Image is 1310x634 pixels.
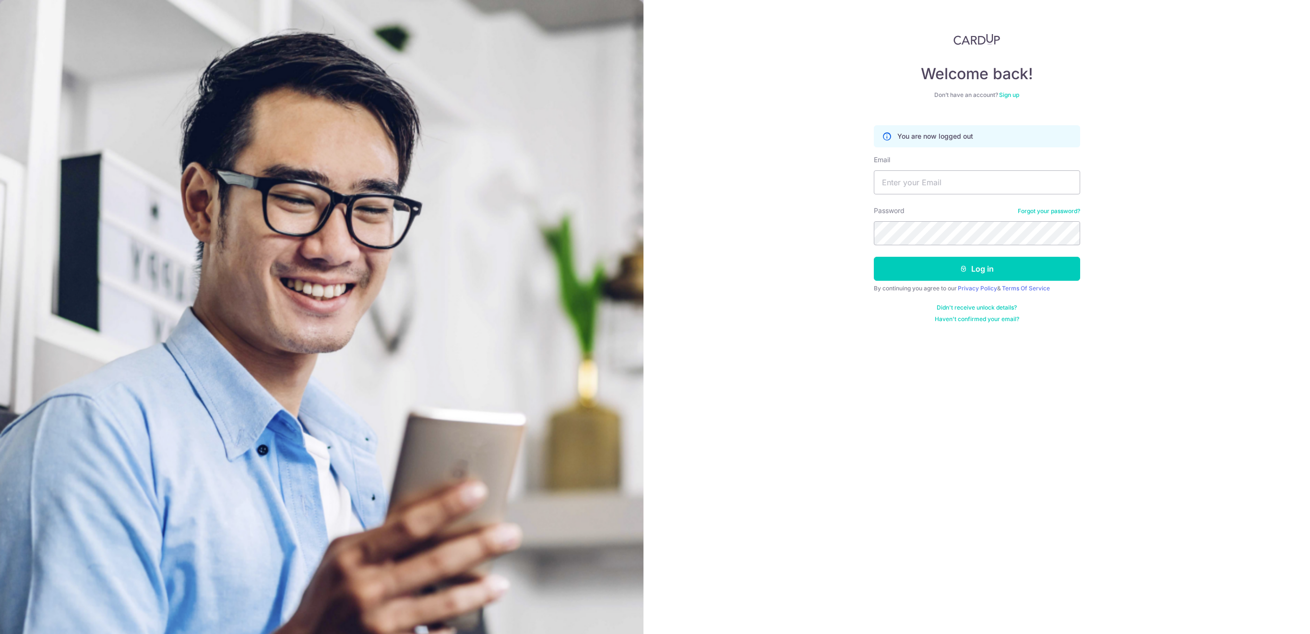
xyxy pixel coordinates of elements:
p: You are now logged out [897,132,973,141]
img: CardUp Logo [953,34,1000,45]
a: Privacy Policy [958,285,997,292]
div: Don’t have an account? [874,91,1080,99]
button: Log in [874,257,1080,281]
div: By continuing you agree to our & [874,285,1080,292]
a: Haven't confirmed your email? [935,315,1019,323]
a: Sign up [999,91,1019,98]
a: Forgot your password? [1018,207,1080,215]
label: Password [874,206,905,215]
a: Didn't receive unlock details? [937,304,1017,311]
label: Email [874,155,890,165]
input: Enter your Email [874,170,1080,194]
h4: Welcome back! [874,64,1080,84]
a: Terms Of Service [1002,285,1050,292]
